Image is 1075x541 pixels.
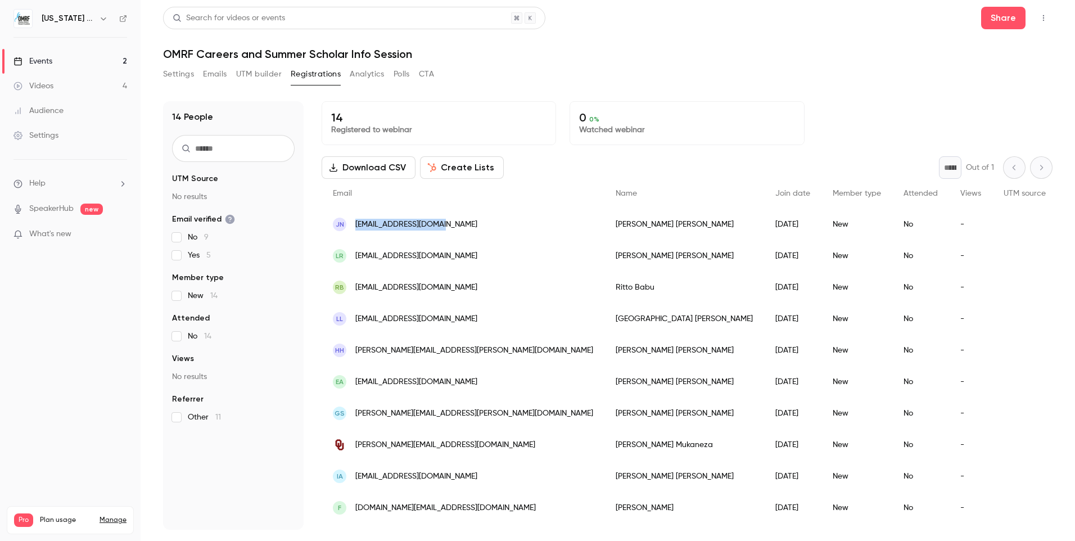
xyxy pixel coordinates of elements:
[949,272,992,303] div: -
[13,105,64,116] div: Audience
[336,251,344,261] span: LR
[29,178,46,190] span: Help
[579,111,794,124] p: 0
[333,438,346,452] img: ou.edu
[764,461,821,492] div: [DATE]
[833,190,881,197] span: Member type
[13,80,53,92] div: Videos
[188,232,209,243] span: No
[579,124,794,136] p: Watched webinar
[29,203,74,215] a: SpeakerHub
[604,209,764,240] div: [PERSON_NAME] [PERSON_NAME]
[14,10,32,28] img: Oklahoma Medical Research Foundation
[172,110,213,124] h1: 14 People
[604,303,764,335] div: [GEOGRAPHIC_DATA] [PERSON_NAME]
[336,377,344,387] span: EA
[775,190,810,197] span: Join date
[355,250,477,262] span: [EMAIL_ADDRESS][DOMAIN_NAME]
[336,219,344,229] span: JN
[764,366,821,398] div: [DATE]
[821,335,892,366] div: New
[355,345,593,357] span: [PERSON_NAME][EMAIL_ADDRESS][PERSON_NAME][DOMAIN_NAME]
[821,398,892,429] div: New
[14,513,33,527] span: Pro
[764,272,821,303] div: [DATE]
[949,398,992,429] div: -
[172,173,218,184] span: UTM Source
[892,303,949,335] div: No
[589,115,599,123] span: 0 %
[764,209,821,240] div: [DATE]
[420,156,504,179] button: Create Lists
[892,209,949,240] div: No
[331,111,546,124] p: 14
[981,7,1026,29] button: Share
[163,47,1053,61] h1: OMRF Careers and Summer Scholar Info Session
[604,240,764,272] div: [PERSON_NAME] [PERSON_NAME]
[335,282,344,292] span: RB
[764,303,821,335] div: [DATE]
[764,429,821,461] div: [DATE]
[204,332,211,340] span: 14
[764,492,821,524] div: [DATE]
[821,303,892,335] div: New
[13,130,58,141] div: Settings
[355,502,536,514] span: [DOMAIN_NAME][EMAIL_ADDRESS][DOMAIN_NAME]
[350,65,385,83] button: Analytics
[892,366,949,398] div: No
[892,461,949,492] div: No
[892,429,949,461] div: No
[419,65,434,83] button: CTA
[172,191,295,202] p: No results
[616,190,637,197] span: Name
[949,461,992,492] div: -
[338,503,341,513] span: F
[892,272,949,303] div: No
[949,240,992,272] div: -
[188,290,218,301] span: New
[173,12,285,24] div: Search for videos or events
[355,439,535,451] span: [PERSON_NAME][EMAIL_ADDRESS][DOMAIN_NAME]
[764,335,821,366] div: [DATE]
[960,190,981,197] span: Views
[206,251,211,259] span: 5
[892,492,949,524] div: No
[337,471,343,481] span: IA
[40,516,93,525] span: Plan usage
[172,313,210,324] span: Attended
[604,272,764,303] div: Ritto Babu
[394,65,410,83] button: Polls
[949,209,992,240] div: -
[966,162,994,173] p: Out of 1
[331,124,546,136] p: Registered to webinar
[892,398,949,429] div: No
[604,335,764,366] div: [PERSON_NAME] [PERSON_NAME]
[172,272,224,283] span: Member type
[210,292,218,300] span: 14
[100,516,127,525] a: Manage
[163,65,194,83] button: Settings
[604,398,764,429] div: [PERSON_NAME] [PERSON_NAME]
[172,394,204,405] span: Referrer
[355,313,477,325] span: [EMAIL_ADDRESS][DOMAIN_NAME]
[188,412,221,423] span: Other
[949,429,992,461] div: -
[821,240,892,272] div: New
[604,429,764,461] div: [PERSON_NAME] Mukaneza
[949,303,992,335] div: -
[172,371,295,382] p: No results
[291,65,341,83] button: Registrations
[355,408,593,420] span: [PERSON_NAME][EMAIL_ADDRESS][PERSON_NAME][DOMAIN_NAME]
[333,190,352,197] span: Email
[42,13,94,24] h6: [US_STATE] Medical Research Foundation
[322,156,415,179] button: Download CSV
[764,240,821,272] div: [DATE]
[904,190,938,197] span: Attended
[821,272,892,303] div: New
[821,492,892,524] div: New
[892,335,949,366] div: No
[1004,190,1046,197] span: UTM source
[821,366,892,398] div: New
[949,335,992,366] div: -
[355,376,477,388] span: [EMAIL_ADDRESS][DOMAIN_NAME]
